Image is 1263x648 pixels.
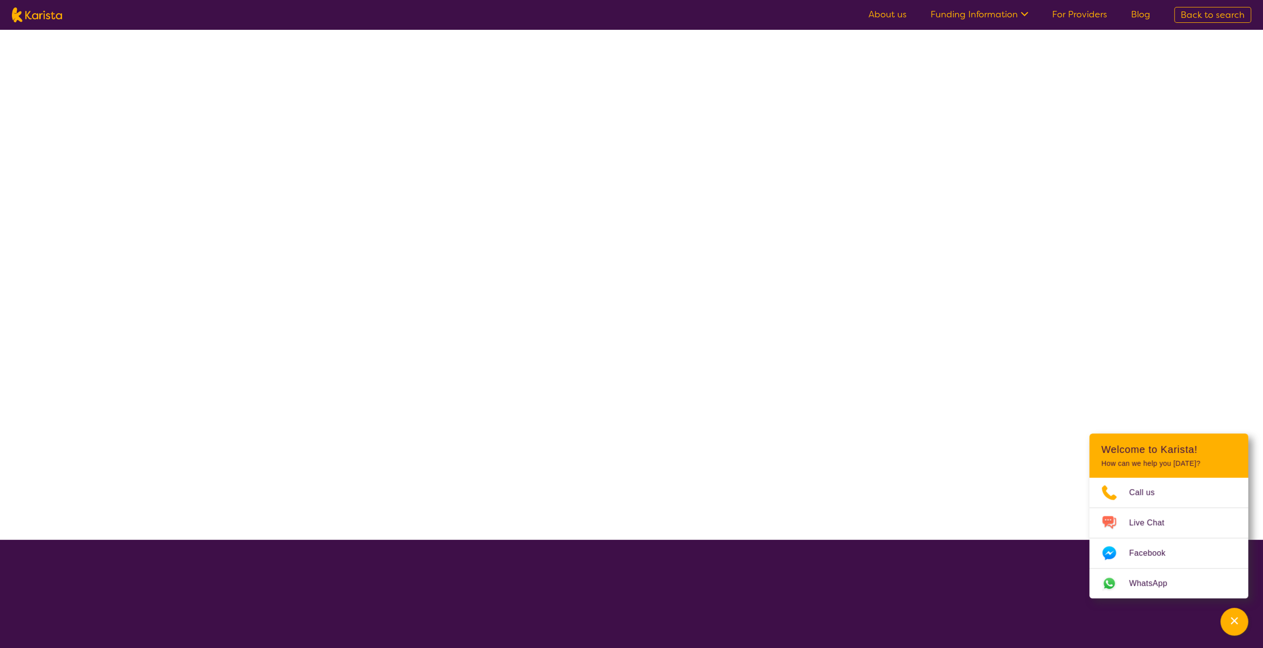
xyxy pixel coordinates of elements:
span: Back to search [1181,9,1245,21]
ul: Choose channel [1089,478,1248,598]
span: Facebook [1129,546,1177,561]
h2: Welcome to Karista! [1101,443,1236,455]
a: Back to search [1174,7,1251,23]
span: Live Chat [1129,515,1176,530]
a: About us [868,8,907,20]
span: WhatsApp [1129,576,1179,591]
div: Channel Menu [1089,433,1248,598]
img: Karista logo [12,7,62,22]
p: How can we help you [DATE]? [1101,459,1236,468]
a: Funding Information [931,8,1028,20]
button: Channel Menu [1220,608,1248,636]
a: Blog [1131,8,1150,20]
a: For Providers [1052,8,1107,20]
span: Call us [1129,485,1167,500]
a: Web link opens in a new tab. [1089,569,1248,598]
